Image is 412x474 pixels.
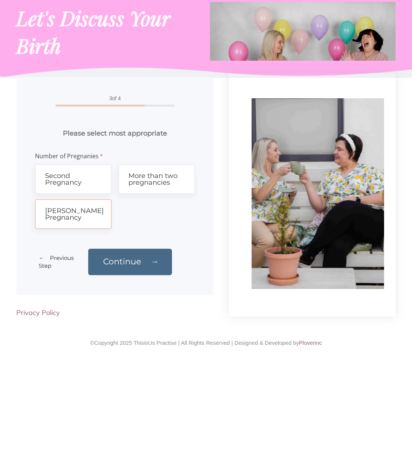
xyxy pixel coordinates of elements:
span: 3 [109,95,112,101]
span: ← [39,254,44,261]
span: Previous Step [39,254,74,269]
span: Let's Discuss Your Birth [16,4,170,59]
span: of 4 [41,96,189,101]
span: Continue [103,257,141,267]
a: Ploverinc [299,340,322,346]
h2: Please select most appropriate [35,129,195,138]
span: → [151,257,159,267]
span: [PERSON_NAME] Pregnancy [45,207,104,222]
span: More than two pregnancies [128,172,178,187]
span: Second Pregnancy [45,172,82,187]
span: ©Copyright 2025 ThisisUs Practise | All Rights Reserved | Designed & Developed by [90,340,322,346]
span: Number of Pregnanies [35,153,195,159]
a: Privacy Policy [16,308,60,317]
